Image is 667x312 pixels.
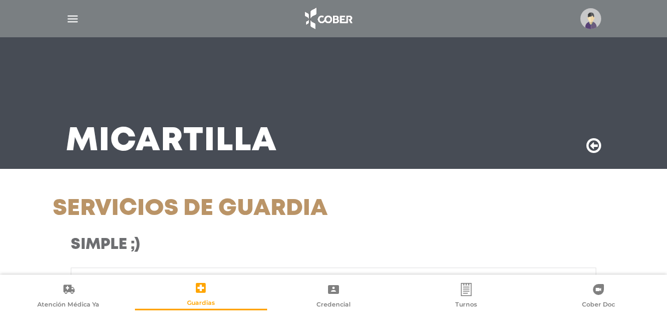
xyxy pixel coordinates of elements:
[66,12,80,26] img: Cober_menu-lines-white.svg
[532,282,665,310] a: Cober Doc
[267,282,400,310] a: Credencial
[53,195,422,223] h1: Servicios de Guardia
[455,300,477,310] span: Turnos
[66,127,277,156] h3: Mi Cartilla
[299,5,357,32] img: logo_cober_home-white.png
[582,300,615,310] span: Cober Doc
[400,282,533,310] a: Turnos
[2,282,135,310] a: Atención Médica Ya
[135,281,268,310] a: Guardias
[71,236,404,254] h3: Simple ;)
[37,300,99,310] span: Atención Médica Ya
[316,300,351,310] span: Credencial
[580,8,601,29] img: profile-placeholder.svg
[187,299,215,309] span: Guardias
